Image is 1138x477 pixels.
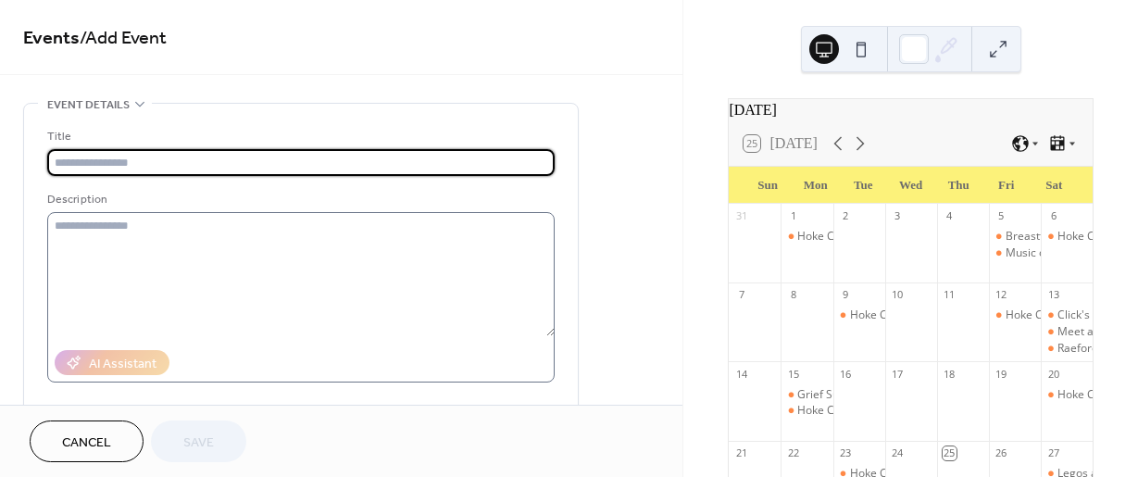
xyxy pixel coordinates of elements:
[839,288,853,302] div: 9
[982,167,1031,204] div: Fri
[781,403,832,419] div: Hoke County Commissioners Meeting 7 PM
[797,387,902,403] div: Grief Support Group
[734,288,748,302] div: 7
[786,288,800,302] div: 8
[781,387,832,403] div: Grief Support Group
[891,367,905,381] div: 17
[839,209,853,223] div: 2
[1046,446,1060,460] div: 27
[891,288,905,302] div: 10
[1030,167,1078,204] div: Sat
[994,209,1008,223] div: 5
[792,167,840,204] div: Mon
[839,167,887,204] div: Tue
[47,190,551,209] div: Description
[797,229,1020,245] div: Hoke County Commissioners Meeting 7 PM
[797,403,1020,419] div: Hoke County Commissioners Meeting 7 PM
[839,446,853,460] div: 23
[887,167,935,204] div: Wed
[1041,324,1093,340] div: Meet and Greet the Authors
[80,20,167,56] span: / Add Event
[943,288,957,302] div: 11
[1041,341,1093,357] div: Raeford Rugby Club Division 3 Debut!
[934,167,982,204] div: Thu
[994,446,1008,460] div: 26
[943,446,957,460] div: 25
[786,367,800,381] div: 15
[1046,288,1060,302] div: 13
[23,20,80,56] a: Events
[734,209,748,223] div: 31
[1046,367,1060,381] div: 20
[1041,308,1093,323] div: Click's Nursery Vendor Markets
[891,446,905,460] div: 24
[989,308,1041,323] div: Hoke County Schools Indian Education Purse Bingo
[850,308,1091,323] div: Hoke County Board of Education Meeting 6 PM
[839,367,853,381] div: 16
[734,446,748,460] div: 21
[47,95,130,115] span: Event details
[943,367,957,381] div: 18
[833,308,885,323] div: Hoke County Board of Education Meeting 6 PM
[47,127,551,146] div: Title
[786,209,800,223] div: 1
[994,367,1008,381] div: 19
[781,229,832,245] div: Hoke County Commissioners Meeting 7 PM
[729,99,1093,121] div: [DATE]
[1041,387,1093,403] div: Hoke County Farmers Market
[744,167,792,204] div: Sun
[30,421,144,462] button: Cancel
[1046,209,1060,223] div: 6
[943,209,957,223] div: 4
[891,209,905,223] div: 3
[734,367,748,381] div: 14
[786,446,800,460] div: 22
[994,288,1008,302] div: 12
[62,433,111,453] span: Cancel
[1041,229,1093,245] div: Hoke County Farmers Market
[989,245,1041,261] div: Music on Main hosted by the Downtown Raeford Business Association
[989,229,1041,245] div: Breastfeeding Class & Support Group by Hoke County WIC & Hoke County Healthy Start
